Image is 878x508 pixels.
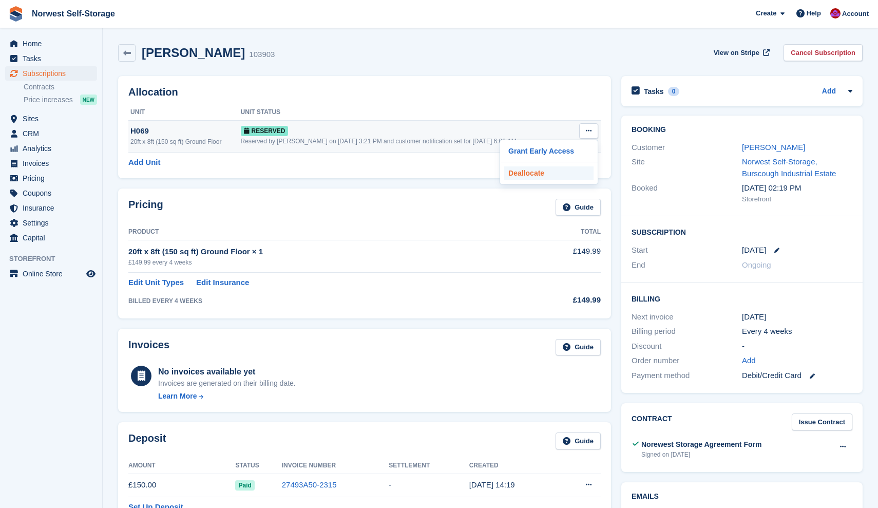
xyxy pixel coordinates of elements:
div: £149.99 [520,294,601,306]
div: - [742,341,852,352]
span: View on Stripe [714,48,759,58]
div: H069 [130,125,241,137]
td: - [389,474,469,497]
div: £149.99 every 4 weeks [128,258,520,267]
a: menu [5,51,97,66]
a: menu [5,156,97,171]
h2: Pricing [128,199,163,216]
a: Learn More [158,391,296,402]
th: Settlement [389,458,469,474]
span: Insurance [23,201,84,215]
h2: Tasks [644,87,664,96]
div: [DATE] 02:19 PM [742,182,852,194]
a: Grant Early Access [504,144,594,158]
span: Home [23,36,84,51]
span: Ongoing [742,260,771,269]
th: Unit [128,104,241,121]
div: NEW [80,95,97,105]
time: 2025-08-27 13:19:49 UTC [469,480,515,489]
th: Invoice Number [282,458,389,474]
a: menu [5,36,97,51]
div: Start [632,244,742,256]
span: Paid [235,480,254,491]
div: 20ft x 8ft (150 sq ft) Ground Floor × 1 [128,246,520,258]
div: Billing period [632,326,742,337]
span: Pricing [23,171,84,185]
div: 0 [668,87,680,96]
div: Storefront [742,194,852,204]
h2: Deposit [128,432,166,449]
th: Product [128,224,520,240]
a: Norwest Self-Storage, Burscough Industrial Estate [742,157,836,178]
a: Guide [556,339,601,356]
a: Guide [556,432,601,449]
h2: Allocation [128,86,601,98]
a: menu [5,267,97,281]
div: Discount [632,341,742,352]
h2: Emails [632,493,852,501]
img: Daniel Grensinger [830,8,841,18]
div: Norewest Storage Agreement Form [641,439,761,450]
div: End [632,259,742,271]
th: Created [469,458,559,474]
div: Next invoice [632,311,742,323]
a: menu [5,186,97,200]
th: Total [520,224,601,240]
div: 20ft x 8ft (150 sq ft) Ground Floor [130,137,241,146]
span: Sites [23,111,84,126]
a: Add [742,355,756,367]
div: BILLED EVERY 4 WEEKS [128,296,520,306]
div: 103903 [249,49,275,61]
span: Subscriptions [23,66,84,81]
a: menu [5,126,97,141]
a: Edit Insurance [196,277,249,289]
h2: Invoices [128,339,169,356]
div: Learn More [158,391,197,402]
div: Customer [632,142,742,154]
td: £150.00 [128,474,235,497]
div: Invoices are generated on their billing date. [158,378,296,389]
a: 27493A50-2315 [282,480,337,489]
a: Edit Unit Types [128,277,184,289]
h2: Billing [632,293,852,304]
img: stora-icon-8386f47178a22dfd0bd8f6a31ec36ba5ce8667c1dd55bd0f319d3a0aa187defe.svg [8,6,24,22]
span: Help [807,8,821,18]
div: Order number [632,355,742,367]
a: Issue Contract [792,413,852,430]
span: CRM [23,126,84,141]
span: Invoices [23,156,84,171]
span: Storefront [9,254,102,264]
div: No invoices available yet [158,366,296,378]
h2: Contract [632,413,672,430]
th: Amount [128,458,235,474]
h2: Subscription [632,227,852,237]
span: Analytics [23,141,84,156]
div: Debit/Credit Card [742,370,852,382]
span: Create [756,8,776,18]
span: Settings [23,216,84,230]
div: Site [632,156,742,179]
div: Reserved by [PERSON_NAME] on [DATE] 3:21 PM and customer notification set for [DATE] 6:00 AM. [241,137,575,146]
span: Capital [23,231,84,245]
a: menu [5,66,97,81]
span: Online Store [23,267,84,281]
a: [PERSON_NAME] [742,143,805,152]
time: 2025-09-08 00:00:00 UTC [742,244,766,256]
div: Payment method [632,370,742,382]
h2: Booking [632,126,852,134]
a: Cancel Subscription [784,44,863,61]
a: menu [5,111,97,126]
a: menu [5,216,97,230]
span: Coupons [23,186,84,200]
div: Every 4 weeks [742,326,852,337]
a: menu [5,141,97,156]
a: menu [5,171,97,185]
div: Booked [632,182,742,204]
a: Preview store [85,268,97,280]
th: Status [235,458,281,474]
a: Deallocate [504,166,594,180]
div: Signed on [DATE] [641,450,761,459]
span: Tasks [23,51,84,66]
